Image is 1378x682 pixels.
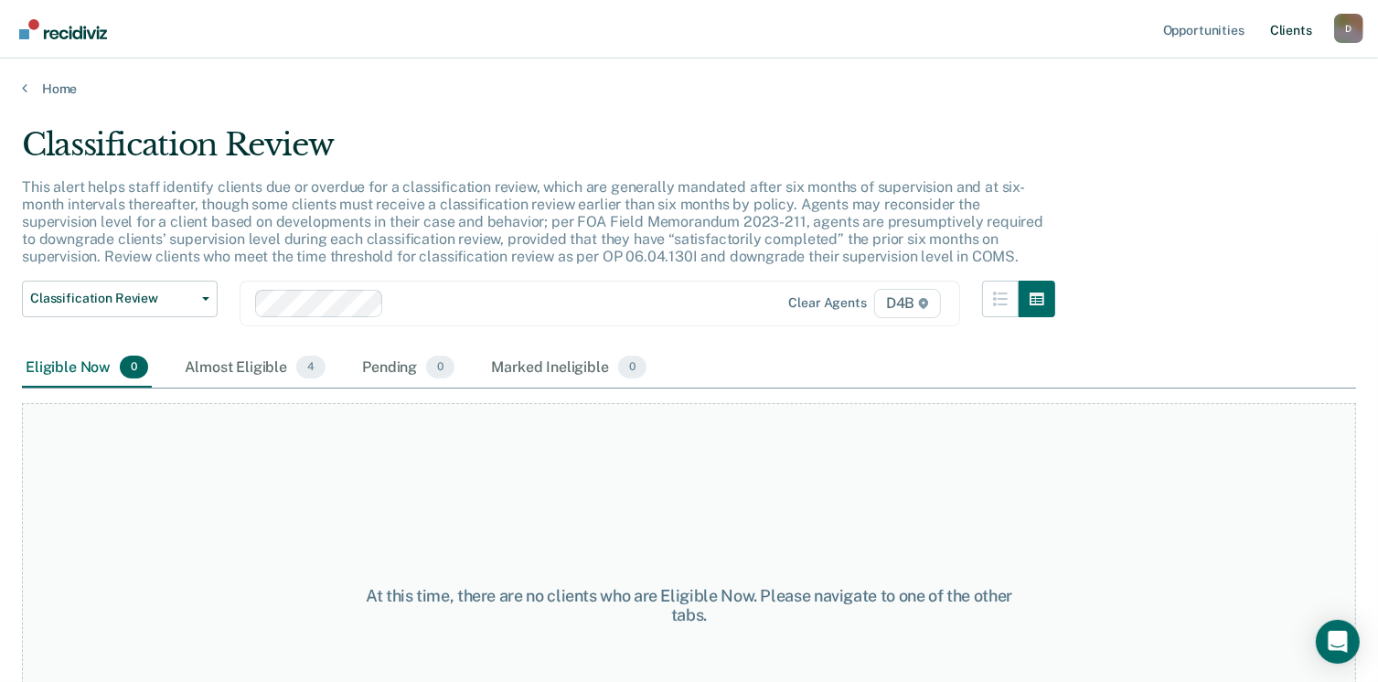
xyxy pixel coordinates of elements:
span: 0 [120,356,148,379]
div: Marked Ineligible0 [487,348,650,389]
div: Almost Eligible4 [181,348,329,389]
button: Profile dropdown button [1334,14,1363,43]
div: Eligible Now0 [22,348,152,389]
div: Pending0 [358,348,458,389]
div: D [1334,14,1363,43]
img: Recidiviz [19,19,107,39]
div: Classification Review [22,126,1055,178]
div: Clear agents [789,295,867,311]
span: 4 [296,356,326,379]
button: Classification Review [22,281,218,317]
div: At this time, there are no clients who are Eligible Now. Please navigate to one of the other tabs. [356,586,1022,625]
span: 0 [618,356,646,379]
span: Classification Review [30,291,195,306]
span: 0 [426,356,454,379]
p: This alert helps staff identify clients due or overdue for a classification review, which are gen... [22,178,1043,266]
a: Home [22,80,1356,97]
span: D4B [874,289,941,318]
div: Open Intercom Messenger [1316,620,1360,664]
